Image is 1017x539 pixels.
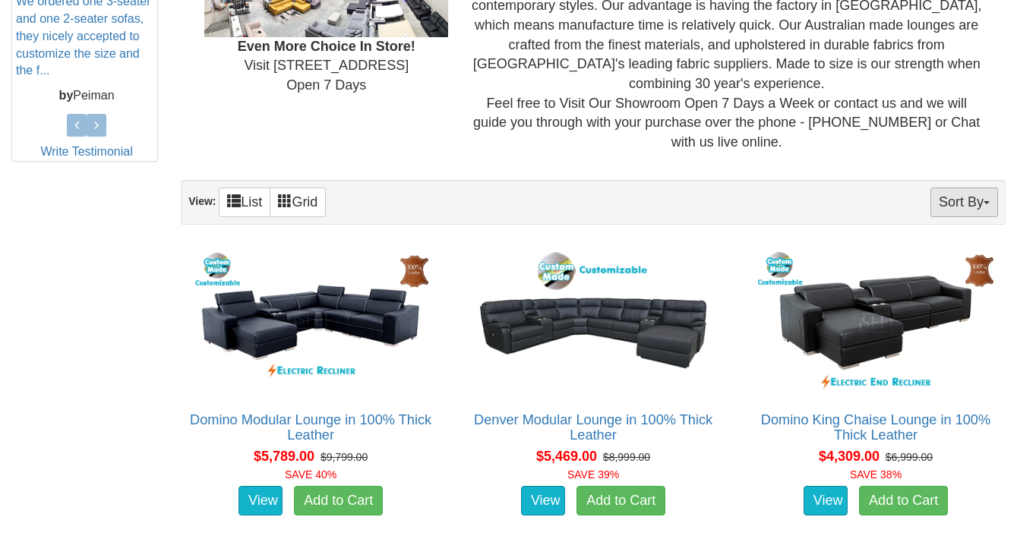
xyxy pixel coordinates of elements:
[254,449,314,464] span: $5,789.00
[238,39,415,54] b: Even More Choice In Store!
[536,449,597,464] span: $5,469.00
[804,486,848,516] a: View
[472,248,715,397] img: Denver Modular Lounge in 100% Thick Leather
[754,248,997,397] img: Domino King Chaise Lounge in 100% Thick Leather
[819,449,880,464] span: $4,309.00
[576,486,665,516] a: Add to Cart
[321,451,368,463] del: $9,799.00
[930,188,998,217] button: Sort By
[761,412,990,443] a: Domino King Chaise Lounge in 100% Thick Leather
[886,451,933,463] del: $6,999.00
[521,486,565,516] a: View
[188,195,216,207] strong: View:
[16,87,157,105] p: Peiman
[190,412,431,443] a: Domino Modular Lounge in 100% Thick Leather
[474,412,712,443] a: Denver Modular Lounge in 100% Thick Leather
[189,248,432,397] img: Domino Modular Lounge in 100% Thick Leather
[285,468,336,481] font: SAVE 40%
[603,451,650,463] del: $8,999.00
[567,468,619,481] font: SAVE 39%
[850,468,902,481] font: SAVE 38%
[59,89,74,102] b: by
[238,486,283,516] a: View
[270,188,326,217] a: Grid
[294,486,383,516] a: Add to Cart
[219,188,270,217] a: List
[40,145,132,158] a: Write Testimonial
[859,486,948,516] a: Add to Cart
